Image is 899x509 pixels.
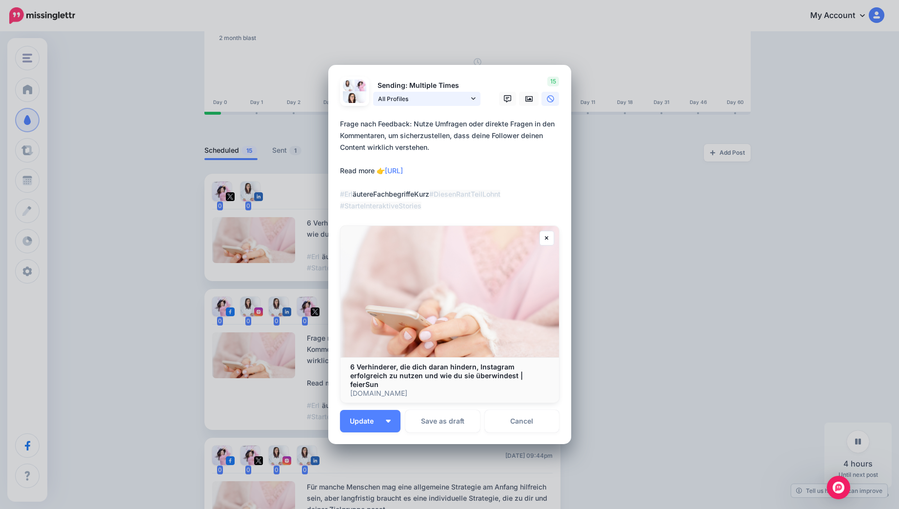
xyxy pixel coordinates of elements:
b: 6 Verhinderer, die dich daran hindern, Instagram erfolgreich zu nutzen und wie du sie überwindest... [350,363,523,388]
img: 541212711_18529970119008358_247987067518801023_n-bsa154916.jpg [343,91,366,115]
a: Cancel [485,410,559,432]
img: 242188144_1617179545154087_6197013731495091527_n-bsa134035.jpg [355,80,366,91]
img: 6 Verhinderer, die dich daran hindern, Instagram erfolgreich zu nutzen und wie du sie überwindest... [340,226,559,357]
p: Sending: Multiple Times [373,80,480,91]
span: Update [350,418,381,425]
div: Open Intercom Messenger [827,476,850,499]
p: [DOMAIN_NAME] [350,389,549,398]
img: arrow-down-white.png [386,420,391,423]
div: Frage nach Feedback: Nutze Umfragen oder direkte Fragen in den Kommentaren, um sicherzustellen, d... [340,118,564,212]
a: All Profiles [373,92,480,106]
button: Update [340,410,400,432]
span: 15 [547,77,559,86]
img: 1756709712547-77276.png [343,80,355,91]
span: All Profiles [378,94,469,104]
button: Save as draft [405,410,480,432]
